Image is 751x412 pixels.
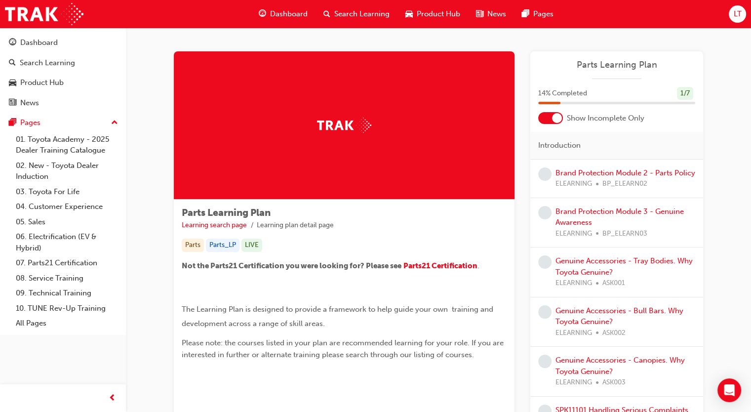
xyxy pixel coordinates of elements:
div: Pages [20,117,40,128]
span: Dashboard [270,8,308,20]
div: Search Learning [20,57,75,69]
span: ELEARNING [555,228,592,240]
a: Parts Learning Plan [538,59,695,71]
span: news-icon [476,8,483,20]
a: Parts21 Certification [403,261,477,270]
a: pages-iconPages [514,4,561,24]
a: Genuine Accessories - Canopies. Why Toyota Genuine? [555,356,685,376]
span: learningRecordVerb_NONE-icon [538,206,552,219]
a: Brand Protection Module 3 - Genuine Awareness [555,207,684,227]
button: Pages [4,114,122,132]
span: learningRecordVerb_NONE-icon [538,167,552,181]
span: guage-icon [259,8,266,20]
div: Product Hub [20,77,64,88]
span: Search Learning [334,8,390,20]
a: 06. Electrification (EV & Hybrid) [12,229,122,255]
a: 04. Customer Experience [12,199,122,214]
span: Product Hub [417,8,460,20]
a: 05. Sales [12,214,122,230]
span: car-icon [405,8,413,20]
span: BP_ELEARN03 [602,228,647,240]
a: news-iconNews [468,4,514,24]
span: Please note: the courses listed in your plan are recommended learning for your role. If you are i... [182,338,506,359]
span: guage-icon [9,39,16,47]
li: Learning plan detail page [257,220,334,231]
a: News [4,94,122,112]
a: All Pages [12,316,122,331]
span: LT [733,8,741,20]
div: Parts [182,239,204,252]
a: 02. New - Toyota Dealer Induction [12,158,122,184]
a: Dashboard [4,34,122,52]
span: Show Incomplete Only [567,113,644,124]
a: 07. Parts21 Certification [12,255,122,271]
span: . [477,261,479,270]
img: Trak [317,118,371,133]
span: ELEARNING [555,178,592,190]
span: ELEARNING [555,377,592,388]
button: DashboardSearch LearningProduct HubNews [4,32,122,114]
div: Open Intercom Messenger [717,378,741,402]
span: Not the Parts21 Certification you were looking for? Please see [182,261,401,270]
a: 03. Toyota For Life [12,184,122,200]
a: guage-iconDashboard [251,4,316,24]
span: Parts Learning Plan [182,207,271,218]
span: car-icon [9,79,16,87]
span: BP_ELEARN02 [602,178,647,190]
a: Brand Protection Module 2 - Parts Policy [555,168,695,177]
span: News [487,8,506,20]
a: car-iconProduct Hub [397,4,468,24]
div: News [20,97,39,109]
button: LT [729,5,746,23]
span: learningRecordVerb_NONE-icon [538,305,552,319]
a: 08. Service Training [12,271,122,286]
div: Parts_LP [206,239,239,252]
img: Trak [5,3,83,25]
a: search-iconSearch Learning [316,4,397,24]
span: search-icon [9,59,16,68]
div: 1 / 7 [677,87,693,100]
a: Search Learning [4,54,122,72]
div: LIVE [241,239,262,252]
a: Product Hub [4,74,122,92]
a: 10. TUNE Rev-Up Training [12,301,122,316]
span: ELEARNING [555,278,592,289]
span: ELEARNING [555,328,592,339]
span: news-icon [9,99,16,108]
span: learningRecordVerb_NONE-icon [538,255,552,269]
a: Learning search page [182,221,247,229]
span: prev-icon [109,392,116,405]
span: Introduction [538,140,581,151]
span: search-icon [323,8,330,20]
span: ASK003 [602,377,626,388]
span: ASK001 [602,278,625,289]
span: Pages [533,8,553,20]
span: The Learning Plan is designed to provide a framework to help guide your own training and developm... [182,305,495,328]
a: 09. Technical Training [12,286,122,301]
span: ASK002 [602,328,626,339]
span: pages-icon [522,8,529,20]
div: Dashboard [20,37,58,48]
a: Genuine Accessories - Tray Bodies. Why Toyota Genuine? [555,256,693,277]
span: learningRecordVerb_NONE-icon [538,355,552,368]
span: pages-icon [9,119,16,127]
span: 14 % Completed [538,88,587,99]
span: up-icon [111,117,118,129]
a: Genuine Accessories - Bull Bars. Why Toyota Genuine? [555,306,683,327]
a: 01. Toyota Academy - 2025 Dealer Training Catalogue [12,132,122,158]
